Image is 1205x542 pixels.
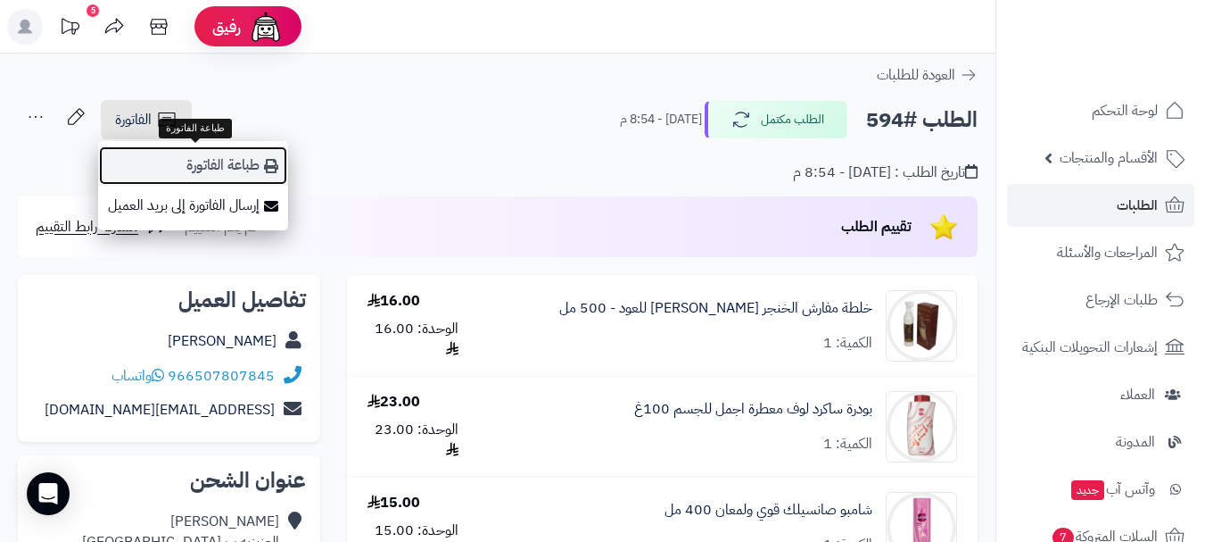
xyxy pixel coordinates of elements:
span: العودة للطلبات [877,64,955,86]
a: واتساب [111,365,164,387]
span: طلبات الإرجاع [1085,288,1158,313]
span: العملاء [1120,382,1155,407]
div: الوحدة: 16.00 [367,319,458,360]
h2: الطلب #594 [866,102,978,138]
a: تحديثات المنصة [47,9,92,49]
img: logo-2.png [1084,50,1188,88]
a: مشاركة رابط التقييم [36,216,169,238]
h2: تفاصيل العميل [32,289,306,311]
div: 23.00 [367,392,420,413]
a: إشعارات التحويلات البنكية [1007,326,1194,369]
span: مشاركة رابط التقييم [36,216,138,238]
a: شامبو صانسيلك قوي ولمعان 400 مل [664,500,872,521]
div: تاريخ الطلب : [DATE] - 8:54 م [793,163,978,183]
div: Open Intercom Messenger [27,472,70,515]
a: [EMAIL_ADDRESS][DOMAIN_NAME] [45,399,275,421]
span: جديد [1071,480,1104,500]
span: الأقسام والمنتجات [1060,146,1158,171]
img: al_khanjar_house-freshener-%D9%85%D8%B9%D8%B7%D8%B1_%D9%85%D9%86%D8%B2%D9%84_%D8%A7%D9%84%D8%AE%D... [887,290,956,362]
a: بودرة ساكرد لوف معطرة اجمل للجسم 100غ [634,399,872,420]
a: طلبات الإرجاع [1007,279,1194,321]
a: المدونة [1007,421,1194,463]
span: المدونة [1116,429,1155,454]
a: إرسال الفاتورة إلى بريد العميل [98,186,288,226]
span: المراجعات والأسئلة [1057,240,1158,265]
div: الكمية: 1 [823,333,872,354]
span: وآتس آب [1069,477,1155,502]
a: العملاء [1007,373,1194,416]
a: 966507807845 [168,365,275,387]
a: المراجعات والأسئلة [1007,231,1194,274]
span: لوحة التحكم [1092,98,1158,123]
div: 15.00 [367,493,420,513]
a: العودة للطلبات [877,64,978,86]
a: طباعة الفاتورة [98,146,288,186]
a: [PERSON_NAME] [168,330,276,352]
a: وآتس آبجديد [1007,468,1194,511]
span: رفيق [212,16,241,38]
button: الطلب مكتمل [705,101,847,138]
div: 5 [87,4,99,17]
span: الطلبات [1117,193,1158,218]
a: الطلبات [1007,184,1194,227]
img: 1721312593-%D8%B3%D9%8A%D9%83%D8%B1%D8%AA%20%D9%84%D9%88%D9%81-90x90.png [887,391,956,463]
img: ai-face.png [248,9,284,45]
span: إشعارات التحويلات البنكية [1022,335,1158,360]
span: تقييم الطلب [841,216,912,238]
a: لوحة التحكم [1007,89,1194,132]
h2: عنوان الشحن [32,470,306,491]
div: 16.00 [367,291,420,312]
div: طباعة الفاتورة [159,119,232,138]
div: الكمية: 1 [823,434,872,454]
div: الوحدة: 23.00 [367,420,458,461]
small: [DATE] - 8:54 م [620,111,702,129]
a: الفاتورة [101,100,192,139]
span: الفاتورة [115,109,152,130]
a: خلطة مفارش الخنجر [PERSON_NAME] للعود - 500 مل [559,298,872,319]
